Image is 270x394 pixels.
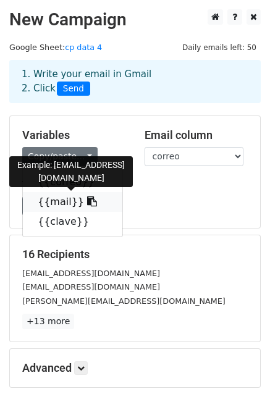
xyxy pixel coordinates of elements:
iframe: Chat Widget [208,335,270,394]
a: +13 more [22,314,74,329]
a: cp data 4 [65,43,102,52]
h5: Variables [22,128,126,142]
div: Example: [EMAIL_ADDRESS][DOMAIN_NAME] [9,156,133,187]
a: Daily emails left: 50 [178,43,261,52]
a: {{mail}} [23,192,122,212]
span: Daily emails left: 50 [178,41,261,54]
div: Widget de chat [208,335,270,394]
h5: 16 Recipients [22,248,248,261]
small: Google Sheet: [9,43,102,52]
h2: New Campaign [9,9,261,30]
div: 1. Write your email in Gmail 2. Click [12,67,258,96]
h5: Email column [145,128,248,142]
span: Send [57,82,90,96]
small: [EMAIL_ADDRESS][DOMAIN_NAME] [22,282,160,291]
a: {{clave}} [23,212,122,232]
small: [PERSON_NAME][EMAIL_ADDRESS][DOMAIN_NAME] [22,296,226,306]
h5: Advanced [22,361,248,375]
a: Copy/paste... [22,147,98,166]
small: [EMAIL_ADDRESS][DOMAIN_NAME] [22,269,160,278]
